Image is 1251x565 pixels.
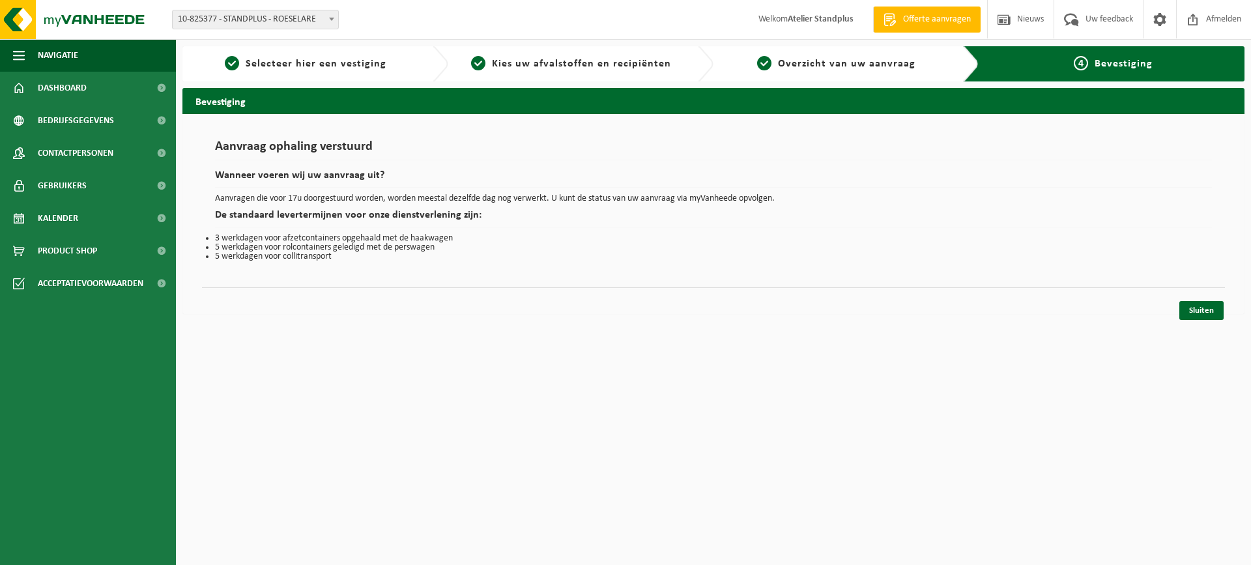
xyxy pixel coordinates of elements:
[215,210,1212,227] h2: De standaard levertermijnen voor onze dienstverlening zijn:
[455,56,688,72] a: 2Kies uw afvalstoffen en recipiënten
[173,10,338,29] span: 10-825377 - STANDPLUS - ROESELARE
[215,252,1212,261] li: 5 werkdagen voor collitransport
[215,243,1212,252] li: 5 werkdagen voor rolcontainers geledigd met de perswagen
[189,56,422,72] a: 1Selecteer hier een vestiging
[38,202,78,235] span: Kalender
[38,104,114,137] span: Bedrijfsgegevens
[38,137,113,169] span: Contactpersonen
[215,234,1212,243] li: 3 werkdagen voor afzetcontainers opgehaald met de haakwagen
[38,169,87,202] span: Gebruikers
[900,13,974,26] span: Offerte aanvragen
[788,14,854,24] strong: Atelier Standplus
[38,72,87,104] span: Dashboard
[471,56,485,70] span: 2
[873,7,981,33] a: Offerte aanvragen
[38,267,143,300] span: Acceptatievoorwaarden
[215,140,1212,160] h1: Aanvraag ophaling verstuurd
[182,88,1244,113] h2: Bevestiging
[492,59,671,69] span: Kies uw afvalstoffen en recipiënten
[1179,301,1224,320] a: Sluiten
[215,170,1212,188] h2: Wanneer voeren wij uw aanvraag uit?
[757,56,771,70] span: 3
[246,59,386,69] span: Selecteer hier een vestiging
[215,194,1212,203] p: Aanvragen die voor 17u doorgestuurd worden, worden meestal dezelfde dag nog verwerkt. U kunt de s...
[1095,59,1153,69] span: Bevestiging
[38,39,78,72] span: Navigatie
[778,59,915,69] span: Overzicht van uw aanvraag
[225,56,239,70] span: 1
[1074,56,1088,70] span: 4
[38,235,97,267] span: Product Shop
[172,10,339,29] span: 10-825377 - STANDPLUS - ROESELARE
[720,56,953,72] a: 3Overzicht van uw aanvraag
